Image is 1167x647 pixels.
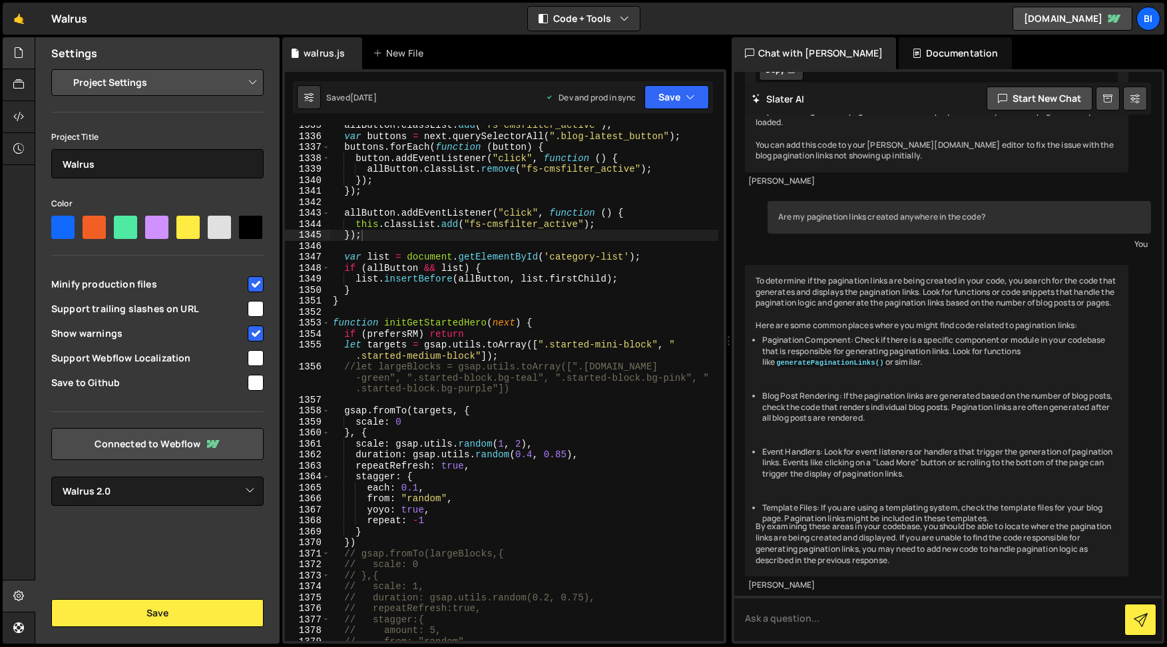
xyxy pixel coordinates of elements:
[3,3,35,35] a: 🤙
[285,483,330,494] div: 1365
[51,327,246,340] span: Show warnings
[644,85,709,109] button: Save
[748,176,1126,187] div: [PERSON_NAME]
[285,153,330,164] div: 1338
[775,358,885,367] code: generatePaginationLinks()
[51,130,99,144] label: Project Title
[285,186,330,197] div: 1341
[285,405,330,417] div: 1358
[285,219,330,230] div: 1344
[899,37,1011,69] div: Documentation
[285,417,330,428] div: 1359
[51,197,73,210] label: Color
[285,461,330,472] div: 1363
[350,92,377,103] div: [DATE]
[51,11,87,27] div: Walrus
[285,449,330,461] div: 1362
[285,592,330,604] div: 1375
[51,278,246,291] span: Minify production files
[285,603,330,614] div: 1376
[304,47,345,60] div: walrus.js
[768,201,1152,234] div: Are my pagination links created anywhere in the code?
[51,46,97,61] h2: Settings
[285,274,330,285] div: 1349
[285,570,330,582] div: 1373
[285,527,330,538] div: 1369
[285,439,330,450] div: 1361
[1136,7,1160,31] a: Bi
[285,614,330,626] div: 1377
[762,447,1118,480] li: Event Handlers: Look for event listeners or handlers that trigger the generation of pagination li...
[762,503,1118,525] li: Template Files: If you are using a templating system, check the template files for your blog page...
[771,237,1148,251] div: You
[285,252,330,263] div: 1347
[285,307,330,318] div: 1352
[762,335,1118,368] li: Pagination Component: Check if there is a specific component or module in your codebase that is r...
[51,351,246,365] span: Support Webflow Localization
[748,580,1126,591] div: [PERSON_NAME]
[373,47,429,60] div: New File
[51,149,264,178] input: Project name
[545,92,636,103] div: Dev and prod in sync
[285,164,330,175] div: 1339
[285,329,330,340] div: 1354
[285,537,330,548] div: 1370
[51,376,246,389] span: Save to Github
[752,93,805,105] h2: Slater AI
[285,175,330,186] div: 1340
[285,559,330,570] div: 1372
[285,361,330,395] div: 1356
[528,7,640,31] button: Code + Tools
[1013,7,1132,31] a: [DOMAIN_NAME]
[285,339,330,361] div: 1355
[285,208,330,219] div: 1343
[51,599,264,627] button: Save
[285,505,330,516] div: 1367
[285,493,330,505] div: 1366
[51,428,264,460] a: Connected to Webflow
[762,391,1118,424] li: Blog Post Rendering: If the pagination links are generated based on the number of blog posts, che...
[285,581,330,592] div: 1374
[285,318,330,329] div: 1353
[285,395,330,406] div: 1357
[285,285,330,296] div: 1350
[732,37,897,69] div: Chat with [PERSON_NAME]
[285,131,330,142] div: 1336
[285,296,330,307] div: 1351
[326,92,377,103] div: Saved
[285,197,330,208] div: 1342
[285,230,330,241] div: 1345
[987,87,1092,110] button: Start new chat
[285,427,330,439] div: 1360
[285,515,330,527] div: 1368
[285,120,330,131] div: 1335
[285,241,330,252] div: 1346
[285,471,330,483] div: 1364
[285,625,330,636] div: 1378
[51,302,246,316] span: Support trailing slashes on URL
[285,142,330,153] div: 1337
[285,263,330,274] div: 1348
[285,548,330,560] div: 1371
[745,265,1129,577] div: To determine if the pagination links are being created in your code, you search for the code that...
